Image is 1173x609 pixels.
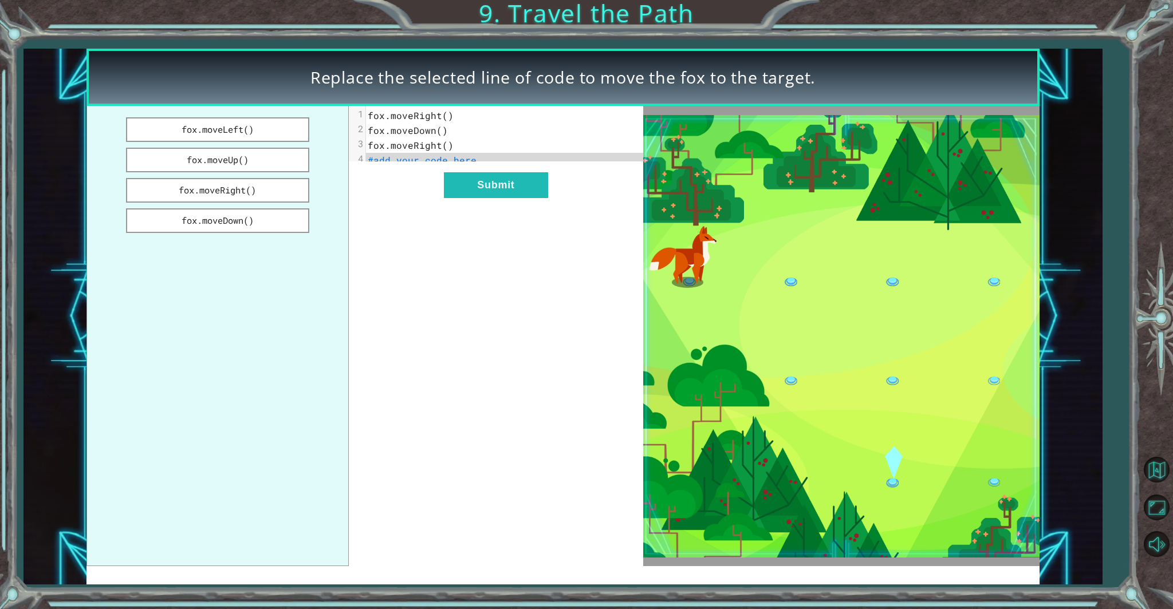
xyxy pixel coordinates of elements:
div: 4 [349,153,365,164]
button: fox.moveDown() [126,208,309,233]
span: fox.moveDown() [368,124,448,136]
span: fox.moveRight() [368,139,454,151]
span: #add your code here [368,154,477,166]
button: Mute [1140,528,1173,561]
div: 2 [349,123,365,135]
span: Replace the selected line of code to move the fox to the target. [310,66,816,89]
div: 1 [349,108,365,120]
button: Back to Map [1140,453,1173,487]
button: fox.moveLeft() [126,117,309,142]
div: 3 [349,138,365,149]
img: Interactive Art [643,115,1040,557]
span: fox.moveRight() [368,109,454,121]
button: Maximize Browser [1140,491,1173,524]
button: Submit [444,172,548,198]
button: fox.moveRight() [126,178,309,203]
a: Back to Map [1140,452,1173,489]
button: fox.moveUp() [126,148,309,172]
